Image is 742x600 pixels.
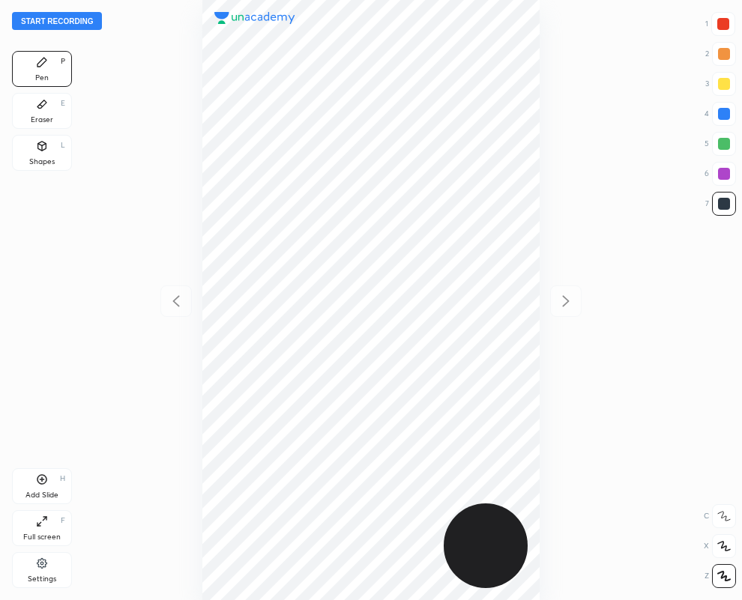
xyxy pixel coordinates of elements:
[31,116,53,124] div: Eraser
[12,12,102,30] button: Start recording
[25,491,58,499] div: Add Slide
[705,162,736,186] div: 6
[28,575,56,583] div: Settings
[23,533,61,541] div: Full screen
[705,132,736,156] div: 5
[61,100,65,107] div: E
[61,142,65,149] div: L
[704,504,736,528] div: C
[35,74,49,82] div: Pen
[60,475,65,482] div: H
[214,12,295,24] img: logo.38c385cc.svg
[705,192,736,216] div: 7
[705,12,735,36] div: 1
[705,102,736,126] div: 4
[29,158,55,166] div: Shapes
[705,564,736,588] div: Z
[705,72,736,96] div: 3
[704,534,736,558] div: X
[61,517,65,524] div: F
[61,58,65,65] div: P
[705,42,736,66] div: 2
